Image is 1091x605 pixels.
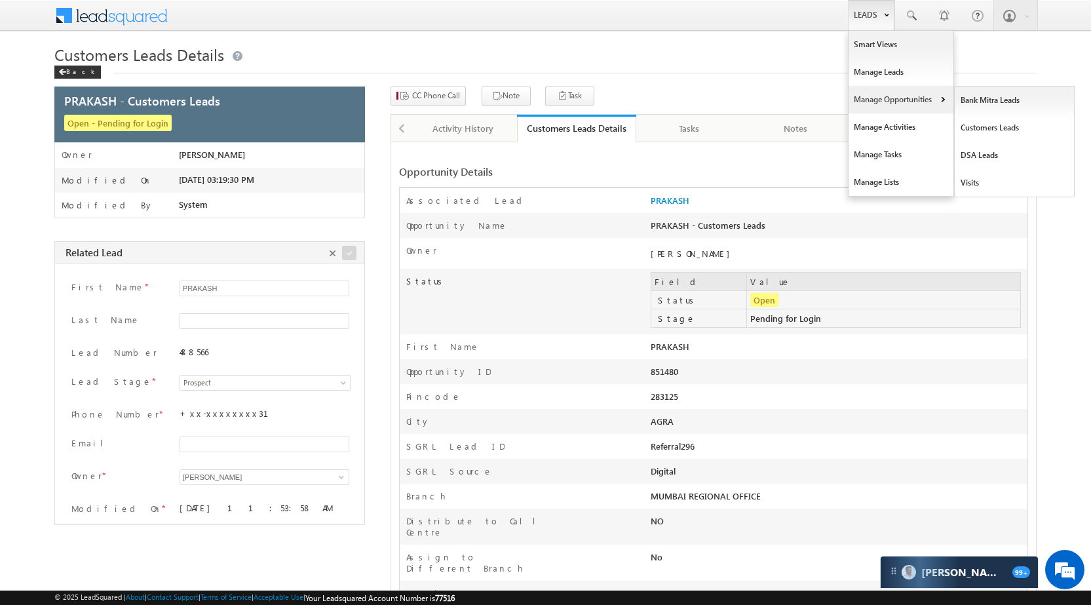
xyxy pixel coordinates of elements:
[68,469,102,482] label: Owner
[179,174,254,185] span: [DATE] 03:19:30 PM
[180,377,347,389] span: Prospect
[400,269,651,287] label: Status
[180,375,351,391] a: Prospect
[651,440,877,459] div: Referral296
[435,593,455,603] span: 77516
[54,593,455,603] span: © 2025 LeadSquared | | | | |
[180,502,349,513] div: [DATE] 11:53:58 AM
[406,515,548,537] label: Distribute to Call Centre
[406,587,498,598] label: Campaign Name
[406,195,527,206] label: Associated Lead
[54,66,101,79] div: Back
[406,440,505,452] label: SGRL Lead ID
[179,149,245,160] span: [PERSON_NAME]
[651,416,877,434] div: AGRA
[651,195,689,206] a: PRAKASH
[849,168,953,196] a: Manage Lists
[517,115,636,142] a: Customers Leads Details
[746,309,1020,328] td: Pending for Login
[406,391,461,402] label: Pincode
[66,246,123,259] span: Related Lead
[651,515,877,534] div: NO
[179,199,208,210] span: System
[62,200,154,210] label: Modified By
[62,149,92,160] label: Owner
[955,169,1075,197] a: Visits
[17,121,239,393] textarea: Type your message and hit 'Enter'
[655,294,750,305] label: Status
[651,465,877,484] div: Digital
[651,551,877,570] div: No
[955,87,1075,114] a: Bank Mitra Leads
[1012,566,1030,578] span: 99+
[406,244,437,256] label: Owner
[746,273,1020,291] td: Value
[391,87,466,106] button: CC Phone Call
[406,416,431,427] label: City
[147,593,199,601] a: Contact Support
[406,341,480,352] label: First Name
[406,490,448,501] label: Branch
[406,465,493,477] label: SGRL Source
[651,391,877,409] div: 283125
[64,92,220,109] span: PRAKASH - Customers Leads
[254,593,303,601] a: Acceptable Use
[849,31,953,58] a: Smart Views
[410,115,517,142] a: Activity History
[22,69,55,86] img: d_60004797649_company_0_60004797649
[482,87,531,106] button: Note
[68,375,152,387] label: Lead Stage
[647,121,731,136] div: Tasks
[655,313,750,324] label: Stage
[849,141,953,168] a: Manage Tasks
[201,593,252,601] a: Terms of Service
[64,115,172,131] span: Open - Pending for Login
[406,366,491,377] label: Opportunity ID
[849,113,953,141] a: Manage Activities
[215,7,246,38] div: Minimize live chat window
[880,556,1039,589] div: carter-dragCarter[PERSON_NAME]99+
[126,593,145,601] a: About
[406,220,508,231] label: Opportunity Name
[406,551,548,574] label: Assign to Different Branch
[651,220,877,238] div: PRAKASH - Customers Leads
[651,341,877,359] div: PRAKASH
[421,121,505,136] div: Activity History
[754,121,838,136] div: Notes
[849,86,953,113] a: Manage Opportunities
[412,90,460,102] span: CC Phone Call
[305,593,455,603] span: Your Leadsquared Account Number is
[399,165,813,178] div: Opportunity Details
[636,115,743,142] a: Tasks
[750,293,778,307] span: Open
[180,346,349,357] div: 488566
[651,490,877,509] div: MUMBAI REGIONAL OFFICE
[68,408,159,420] label: Phone Number
[180,408,349,419] div: +xx-xxxxxxxx31
[178,404,238,421] em: Start Chat
[68,437,113,449] label: Email
[332,471,348,484] a: Show All Items
[955,142,1075,169] a: DSA Leads
[68,502,162,515] label: Modified On
[743,115,850,142] a: Notes
[651,248,870,259] div: [PERSON_NAME]
[651,366,877,384] div: 851480
[68,69,220,86] div: Chat with us now
[651,273,746,291] td: Field
[68,313,140,326] label: Last Name
[54,44,224,65] span: Customers Leads Details
[62,175,152,185] label: Modified On
[545,87,594,106] button: Task
[527,122,626,134] div: Customers Leads Details
[68,346,157,359] label: Lead Number
[180,469,349,485] input: Type to Search
[955,114,1075,142] a: Customers Leads
[849,58,953,86] a: Manage Leads
[68,281,145,293] label: First Name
